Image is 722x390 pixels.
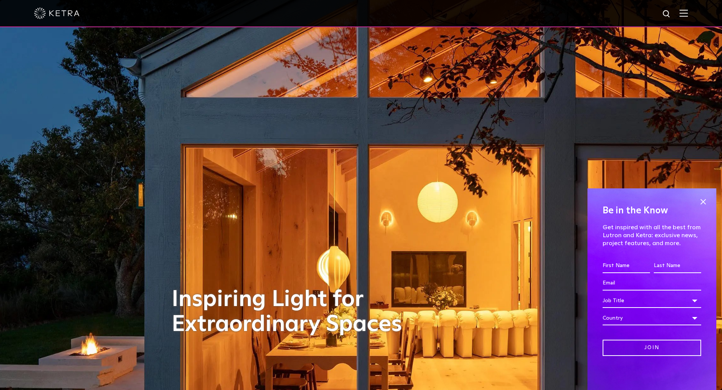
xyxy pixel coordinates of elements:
img: Hamburger%20Nav.svg [680,9,688,17]
img: search icon [662,9,672,19]
p: Get inspired with all the best from Lutron and Ketra: exclusive news, project features, and more. [603,224,701,247]
input: Join [603,340,701,356]
img: ketra-logo-2019-white [34,8,80,19]
input: Last Name [654,259,701,273]
div: Country [603,311,701,325]
h4: Be in the Know [603,204,701,218]
div: Job Title [603,294,701,308]
h1: Inspiring Light for Extraordinary Spaces [172,287,418,337]
input: First Name [603,259,650,273]
input: Email [603,276,701,291]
